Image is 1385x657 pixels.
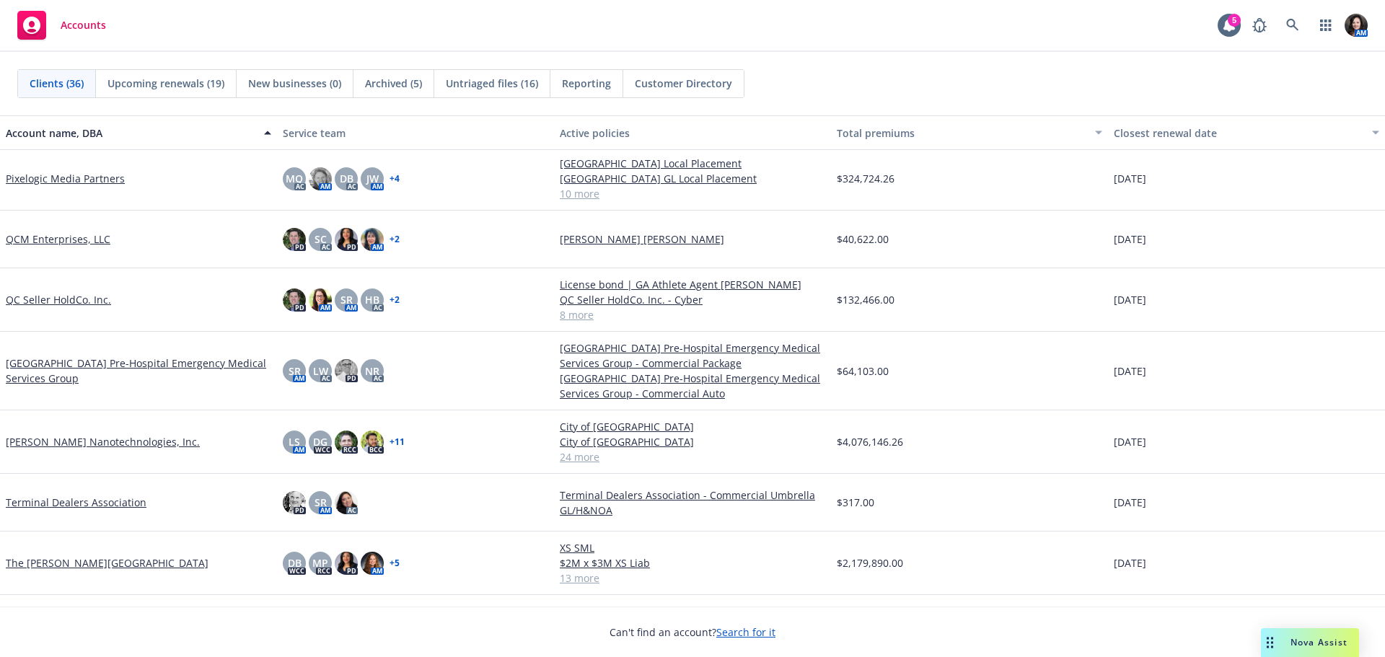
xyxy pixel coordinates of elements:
[1114,171,1146,186] span: [DATE]
[6,434,200,449] a: [PERSON_NAME] Nanotechnologies, Inc.
[365,363,379,379] span: NR
[1114,232,1146,247] span: [DATE]
[560,604,825,634] a: Woodside Fire Protection Dist. & Woodside Engine Co. #35, Inc. - Commercial Auto
[446,76,538,91] span: Untriaged files (16)
[6,495,146,510] a: Terminal Dealers Association
[837,125,1086,141] div: Total premiums
[560,419,825,434] a: City of [GEOGRAPHIC_DATA]
[560,340,825,371] a: [GEOGRAPHIC_DATA] Pre-Hospital Emergency Medical Services Group - Commercial Package
[390,235,400,244] a: + 2
[61,19,106,31] span: Accounts
[560,277,825,292] a: License bond | GA Athlete Agent [PERSON_NAME]
[1114,363,1146,379] span: [DATE]
[560,449,825,464] a: 24 more
[1228,14,1241,27] div: 5
[1245,11,1274,40] a: Report a Bug
[315,232,327,247] span: SC
[837,555,903,570] span: $2,179,890.00
[716,625,775,639] a: Search for it
[312,555,328,570] span: MP
[340,292,353,307] span: SR
[6,232,110,247] a: QCM Enterprises, LLC
[366,171,379,186] span: JW
[560,232,825,247] a: [PERSON_NAME] [PERSON_NAME]
[837,171,894,186] span: $324,724.26
[560,488,825,503] a: Terminal Dealers Association - Commercial Umbrella
[560,186,825,201] a: 10 more
[365,292,379,307] span: HB
[283,288,306,312] img: photo
[6,555,208,570] a: The [PERSON_NAME][GEOGRAPHIC_DATA]
[837,495,874,510] span: $317.00
[313,363,328,379] span: LW
[837,292,894,307] span: $132,466.00
[1114,555,1146,570] span: [DATE]
[335,431,358,454] img: photo
[390,559,400,568] a: + 5
[6,292,111,307] a: QC Seller HoldCo. Inc.
[313,434,327,449] span: DG
[560,292,825,307] a: QC Seller HoldCo. Inc. - Cyber
[1114,292,1146,307] span: [DATE]
[1261,628,1279,657] div: Drag to move
[1311,11,1340,40] a: Switch app
[610,625,775,640] span: Can't find an account?
[288,555,302,570] span: DB
[277,115,554,150] button: Service team
[1114,125,1363,141] div: Closest renewal date
[831,115,1108,150] button: Total premiums
[361,431,384,454] img: photo
[1261,628,1359,657] button: Nova Assist
[560,540,825,555] a: XS SML
[560,503,825,518] a: GL/H&NOA
[560,125,825,141] div: Active policies
[361,552,384,575] img: photo
[289,434,300,449] span: LS
[560,171,825,186] a: [GEOGRAPHIC_DATA] GL Local Placement
[1114,495,1146,510] span: [DATE]
[1291,636,1347,648] span: Nova Assist
[6,125,255,141] div: Account name, DBA
[562,76,611,91] span: Reporting
[6,356,271,386] a: [GEOGRAPHIC_DATA] Pre-Hospital Emergency Medical Services Group
[335,491,358,514] img: photo
[1114,434,1146,449] span: [DATE]
[1278,11,1307,40] a: Search
[390,438,405,446] a: + 11
[315,495,327,510] span: SR
[289,363,301,379] span: SR
[837,363,889,379] span: $64,103.00
[361,228,384,251] img: photo
[560,371,825,401] a: [GEOGRAPHIC_DATA] Pre-Hospital Emergency Medical Services Group - Commercial Auto
[560,434,825,449] a: City of [GEOGRAPHIC_DATA]
[560,570,825,586] a: 13 more
[554,115,831,150] button: Active policies
[286,171,303,186] span: MQ
[365,76,422,91] span: Archived (5)
[560,307,825,322] a: 8 more
[560,156,825,171] a: [GEOGRAPHIC_DATA] Local Placement
[30,76,84,91] span: Clients (36)
[12,5,112,45] a: Accounts
[335,228,358,251] img: photo
[283,228,306,251] img: photo
[390,296,400,304] a: + 2
[335,359,358,382] img: photo
[335,552,358,575] img: photo
[340,171,353,186] span: DB
[248,76,341,91] span: New businesses (0)
[1108,115,1385,150] button: Closest renewal date
[309,288,332,312] img: photo
[1345,14,1368,37] img: photo
[283,125,548,141] div: Service team
[309,167,332,190] img: photo
[107,76,224,91] span: Upcoming renewals (19)
[635,76,732,91] span: Customer Directory
[837,232,889,247] span: $40,622.00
